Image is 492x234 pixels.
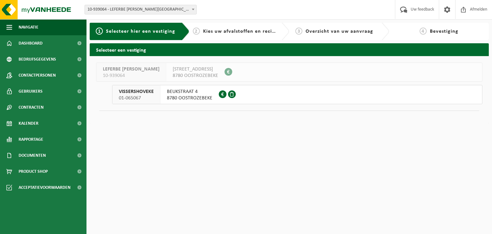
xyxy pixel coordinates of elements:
[19,51,56,67] span: Bedrijfsgegevens
[85,5,197,14] span: 10-939064 - LEFERBE DOMINIQUE - VISSERSHOVEKE - OOSTROZEBEKE
[193,28,200,35] span: 2
[103,72,160,79] span: 10-939064
[167,88,212,95] span: BEUKSTRAAT 4
[19,147,46,163] span: Documenten
[173,66,218,72] span: [STREET_ADDRESS]
[112,85,482,104] button: VISSERSHOVEKE 01-065067 BEUKSTRAAT 48780 OOSTROZEBEKE
[19,35,43,51] span: Dashboard
[173,72,218,79] span: 8780 OOSTROZEBEKE
[103,66,160,72] span: LEFERBE [PERSON_NAME]
[19,67,56,83] span: Contactpersonen
[85,5,196,14] span: 10-939064 - LEFERBE DOMINIQUE - VISSERSHOVEKE - OOSTROZEBEKE
[19,163,48,180] span: Product Shop
[430,29,458,34] span: Bevestiging
[19,131,43,147] span: Rapportage
[96,28,103,35] span: 1
[90,43,489,56] h2: Selecteer een vestiging
[19,19,38,35] span: Navigatie
[119,95,154,101] span: 01-065067
[106,29,175,34] span: Selecteer hier een vestiging
[19,180,70,196] span: Acceptatievoorwaarden
[420,28,427,35] span: 4
[295,28,302,35] span: 3
[306,29,373,34] span: Overzicht van uw aanvraag
[167,95,212,101] span: 8780 OOSTROZEBEKE
[203,29,291,34] span: Kies uw afvalstoffen en recipiënten
[19,83,43,99] span: Gebruikers
[19,115,38,131] span: Kalender
[119,88,154,95] span: VISSERSHOVEKE
[19,99,44,115] span: Contracten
